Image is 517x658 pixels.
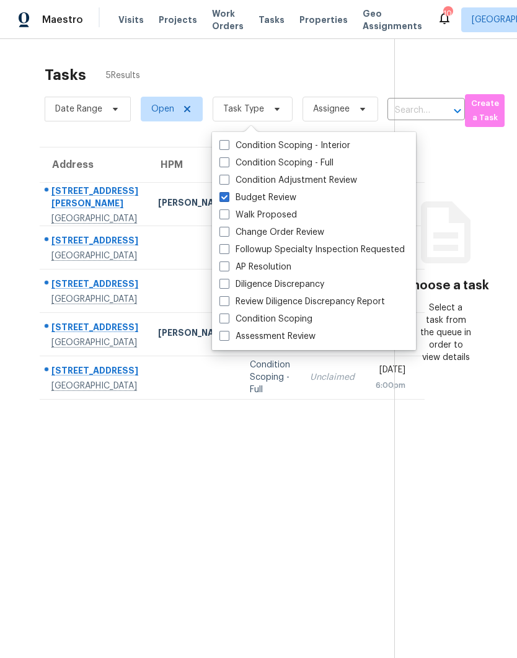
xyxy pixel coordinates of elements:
label: AP Resolution [219,261,291,273]
th: Address [40,147,148,182]
span: Visits [118,14,144,26]
span: Task Type [223,103,264,115]
div: Condition Scoping - Full [250,359,290,396]
div: Select a task from the queue in order to view details [420,302,472,364]
div: [PERSON_NAME] [158,327,230,342]
h2: Tasks [45,69,86,81]
div: [DATE] [374,364,405,379]
label: Condition Scoping - Interior [219,139,350,152]
button: Open [449,102,466,120]
span: 5 Results [106,69,140,82]
h3: Choose a task [403,279,489,292]
label: Walk Proposed [219,209,297,221]
span: Geo Assignments [363,7,422,32]
button: Create a Task [465,94,505,127]
span: Properties [299,14,348,26]
span: Date Range [55,103,102,115]
label: Followup Specialty Inspection Requested [219,243,405,256]
div: 6:00pm [374,379,405,392]
span: Open [151,103,174,115]
span: Work Orders [212,7,244,32]
span: Maestro [42,14,83,26]
th: HPM [148,147,240,182]
label: Condition Scoping - Full [219,157,334,169]
label: Budget Review [219,191,296,204]
span: Projects [159,14,197,26]
label: Review Diligence Discrepancy Report [219,296,385,308]
label: Condition Adjustment Review [219,174,357,186]
label: Condition Scoping [219,313,312,325]
input: Search by address [387,101,430,120]
label: Diligence Discrepancy [219,278,324,291]
span: Assignee [313,103,350,115]
span: Create a Task [471,97,498,125]
div: 10 [443,7,452,20]
div: Unclaimed [310,371,355,384]
label: Assessment Review [219,330,316,343]
span: Tasks [258,15,285,24]
div: [PERSON_NAME] [158,196,230,212]
label: Change Order Review [219,226,324,239]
